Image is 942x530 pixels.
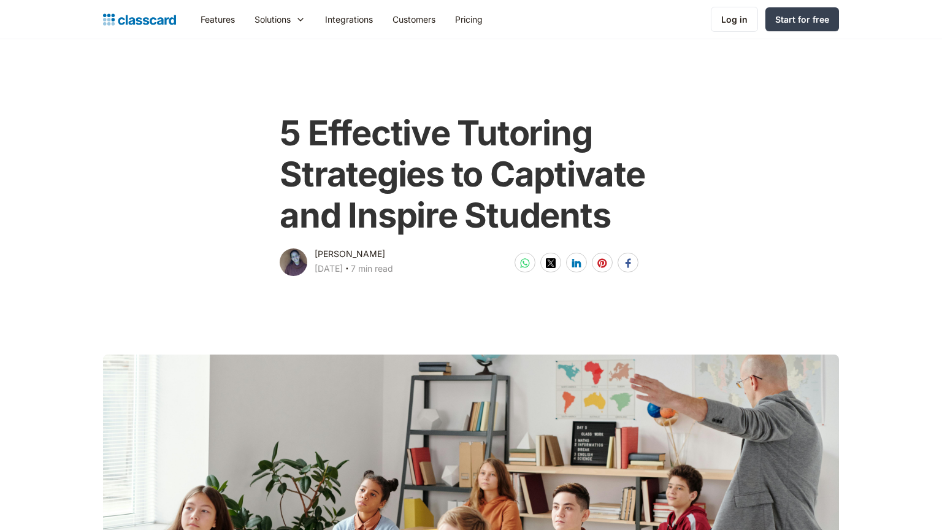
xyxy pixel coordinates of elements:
img: twitter-white sharing button [546,258,556,268]
div: Solutions [255,13,291,26]
a: Log in [711,7,758,32]
div: Start for free [775,13,829,26]
img: linkedin-white sharing button [572,258,581,268]
img: pinterest-white sharing button [597,258,607,268]
a: Customers [383,6,445,33]
div: Solutions [245,6,315,33]
h1: 5 Effective Tutoring Strategies to Captivate and Inspire Students [280,113,662,237]
div: 7 min read [351,261,393,276]
div: [DATE] [315,261,343,276]
a: Features [191,6,245,33]
img: facebook-white sharing button [623,258,633,268]
div: [PERSON_NAME] [315,247,385,261]
a: Pricing [445,6,492,33]
a: Integrations [315,6,383,33]
img: whatsapp-white sharing button [520,258,530,268]
div: Log in [721,13,748,26]
div: ‧ [343,261,351,278]
a: Start for free [765,7,839,31]
a: Logo [103,11,176,28]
